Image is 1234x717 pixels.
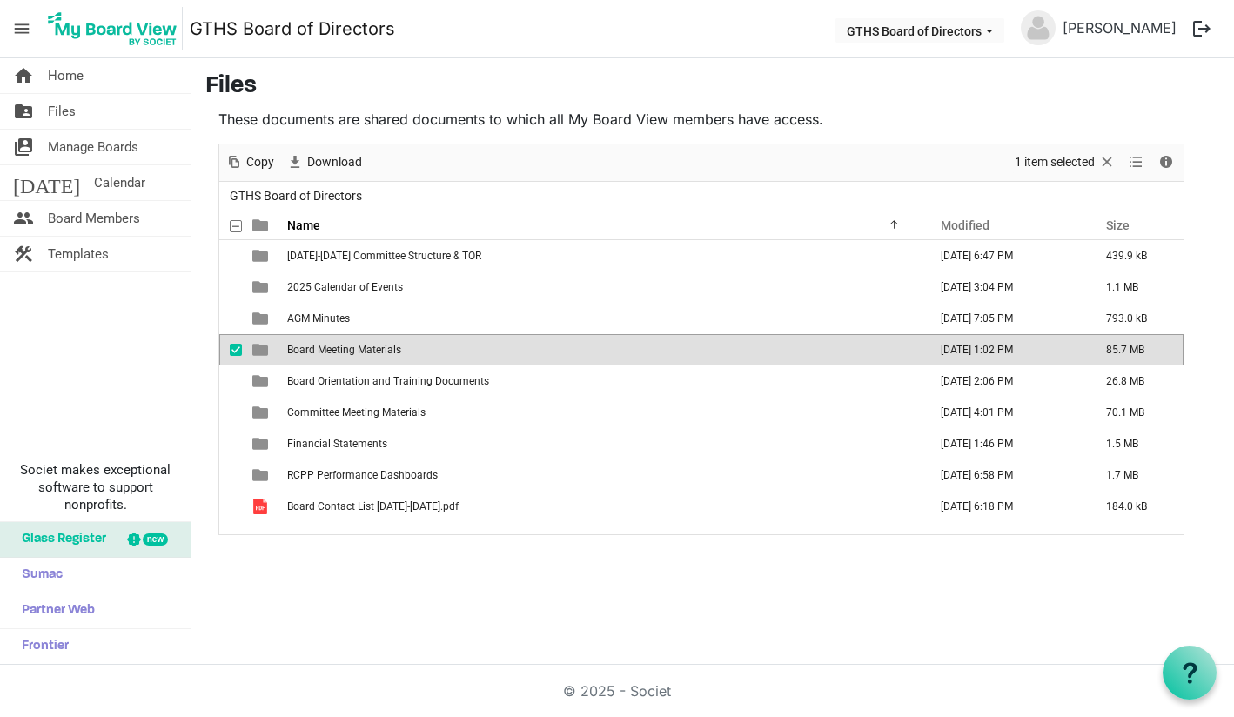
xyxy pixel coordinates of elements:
[48,201,140,236] span: Board Members
[219,397,242,428] td: checkbox
[922,491,1088,522] td: April 16, 2025 6:18 PM column header Modified
[13,629,69,664] span: Frontier
[219,240,242,271] td: checkbox
[43,7,183,50] img: My Board View Logo
[287,500,459,513] span: Board Contact List [DATE]-[DATE].pdf
[13,237,34,271] span: construction
[284,151,366,173] button: Download
[282,459,922,491] td: RCPP Performance Dashboards is template cell column header Name
[282,365,922,397] td: Board Orientation and Training Documents is template cell column header Name
[219,491,242,522] td: checkbox
[1088,428,1184,459] td: 1.5 MB is template cell column header Size
[13,558,63,593] span: Sumac
[922,397,1088,428] td: July 24, 2025 4:01 PM column header Modified
[287,312,350,325] span: AGM Minutes
[242,459,282,491] td: is template cell column header type
[219,303,242,334] td: checkbox
[941,218,989,232] span: Modified
[13,522,106,557] span: Glass Register
[205,72,1220,102] h3: Files
[13,94,34,129] span: folder_shared
[48,58,84,93] span: Home
[922,271,1088,303] td: February 20, 2025 3:04 PM column header Modified
[563,682,671,700] a: © 2025 - Societ
[1155,151,1178,173] button: Details
[245,151,276,173] span: Copy
[219,428,242,459] td: checkbox
[1088,240,1184,271] td: 439.9 kB is template cell column header Size
[287,250,481,262] span: [DATE]-[DATE] Committee Structure & TOR
[1088,459,1184,491] td: 1.7 MB is template cell column header Size
[48,130,138,164] span: Manage Boards
[1122,144,1151,181] div: View
[282,303,922,334] td: AGM Minutes is template cell column header Name
[218,109,1184,130] p: These documents are shared documents to which all My Board View members have access.
[1012,151,1119,173] button: Selection
[922,365,1088,397] td: June 26, 2025 2:06 PM column header Modified
[1184,10,1220,47] button: logout
[226,185,366,207] span: GTHS Board of Directors
[1088,303,1184,334] td: 793.0 kB is template cell column header Size
[219,271,242,303] td: checkbox
[242,397,282,428] td: is template cell column header type
[219,334,242,365] td: checkbox
[287,218,320,232] span: Name
[922,334,1088,365] td: August 20, 2025 1:02 PM column header Modified
[922,428,1088,459] td: June 26, 2025 1:46 PM column header Modified
[13,201,34,236] span: people
[8,461,183,513] span: Societ makes exceptional software to support nonprofits.
[835,18,1004,43] button: GTHS Board of Directors dropdownbutton
[287,438,387,450] span: Financial Statements
[13,593,95,628] span: Partner Web
[1151,144,1181,181] div: Details
[48,94,76,129] span: Files
[1088,491,1184,522] td: 184.0 kB is template cell column header Size
[43,7,190,50] a: My Board View Logo
[242,271,282,303] td: is template cell column header type
[242,365,282,397] td: is template cell column header type
[5,12,38,45] span: menu
[219,144,280,181] div: Copy
[282,240,922,271] td: 2024-2025 Committee Structure & TOR is template cell column header Name
[1088,334,1184,365] td: 85.7 MB is template cell column header Size
[287,469,438,481] span: RCPP Performance Dashboards
[282,397,922,428] td: Committee Meeting Materials is template cell column header Name
[287,344,401,356] span: Board Meeting Materials
[223,151,278,173] button: Copy
[242,428,282,459] td: is template cell column header type
[305,151,364,173] span: Download
[13,165,80,200] span: [DATE]
[287,406,426,419] span: Committee Meeting Materials
[13,58,34,93] span: home
[287,281,403,293] span: 2025 Calendar of Events
[287,375,489,387] span: Board Orientation and Training Documents
[1088,397,1184,428] td: 70.1 MB is template cell column header Size
[282,334,922,365] td: Board Meeting Materials is template cell column header Name
[1125,151,1146,173] button: View dropdownbutton
[48,237,109,271] span: Templates
[143,533,168,546] div: new
[280,144,368,181] div: Download
[282,428,922,459] td: Financial Statements is template cell column header Name
[242,303,282,334] td: is template cell column header type
[1088,271,1184,303] td: 1.1 MB is template cell column header Size
[242,334,282,365] td: is template cell column header type
[219,459,242,491] td: checkbox
[922,303,1088,334] td: June 26, 2024 7:05 PM column header Modified
[219,365,242,397] td: checkbox
[1013,151,1097,173] span: 1 item selected
[1021,10,1056,45] img: no-profile-picture.svg
[1088,365,1184,397] td: 26.8 MB is template cell column header Size
[1009,144,1122,181] div: Clear selection
[94,165,145,200] span: Calendar
[922,240,1088,271] td: June 26, 2024 6:47 PM column header Modified
[282,271,922,303] td: 2025 Calendar of Events is template cell column header Name
[13,130,34,164] span: switch_account
[242,240,282,271] td: is template cell column header type
[282,491,922,522] td: Board Contact List 2024-2025.pdf is template cell column header Name
[1106,218,1130,232] span: Size
[190,11,395,46] a: GTHS Board of Directors
[242,491,282,522] td: is template cell column header type
[1056,10,1184,45] a: [PERSON_NAME]
[922,459,1088,491] td: July 16, 2025 6:58 PM column header Modified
